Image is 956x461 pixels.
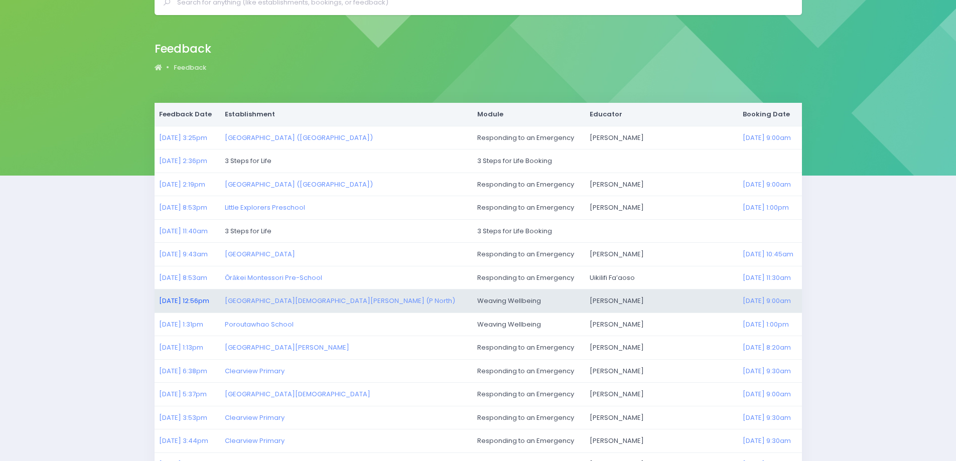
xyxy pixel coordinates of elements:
td: Weaving Wellbeing [473,313,585,336]
a: [DATE] 1:00pm [743,203,789,212]
a: Clearview Primary [225,413,285,422]
td: [PERSON_NAME] [585,196,738,220]
a: [DATE] 2:36pm [159,156,207,166]
span: 3 Steps for Life [225,226,271,236]
td: [PERSON_NAME] [585,126,738,149]
a: [DATE] 11:40am [159,226,208,236]
td: [PERSON_NAME] [585,336,738,360]
a: Clearview Primary [225,436,285,445]
h2: Feedback [155,42,211,56]
td: Weaving Wellbeing [473,289,585,313]
a: Ōrākei Montessori Pre-School [225,273,322,282]
td: Responding to an Emergency [473,243,585,266]
a: [DATE] 3:25pm [159,133,207,142]
td: Uikilifi Fa’aoso [585,266,738,289]
th: Educator [585,103,738,126]
a: Little Explorers Preschool [225,203,305,212]
a: [GEOGRAPHIC_DATA][DEMOGRAPHIC_DATA] [225,389,370,399]
th: Module [473,103,585,126]
td: [PERSON_NAME] [585,383,738,406]
a: [DATE] 10:45am [743,249,793,259]
td: 3 Steps for Life Booking [473,219,802,243]
td: [PERSON_NAME] [585,289,738,313]
a: [DATE] 9:30am [743,436,791,445]
a: [DATE] 6:38pm [159,366,207,376]
td: Responding to an Emergency [473,406,585,429]
a: [DATE] 9:00am [743,180,791,189]
a: [GEOGRAPHIC_DATA] ([GEOGRAPHIC_DATA]) [225,133,373,142]
a: [DATE] 1:00pm [743,320,789,329]
td: [PERSON_NAME] [585,173,738,196]
span: 3 Steps for Life [225,156,271,166]
a: Poroutawhao School [225,320,294,329]
td: [PERSON_NAME] [585,406,738,429]
a: [DATE] 9:30am [743,413,791,422]
a: [GEOGRAPHIC_DATA][DEMOGRAPHIC_DATA][PERSON_NAME] (P North) [225,296,455,305]
td: Responding to an Emergency [473,336,585,360]
td: Responding to an Emergency [473,383,585,406]
a: [DATE] 9:43am [159,249,208,259]
a: [DATE] 2:19pm [159,180,205,189]
a: [GEOGRAPHIC_DATA] ([GEOGRAPHIC_DATA]) [225,180,373,189]
a: [DATE] 1:31pm [159,320,203,329]
td: Responding to an Emergency [473,126,585,149]
a: [DATE] 8:53pm [159,203,207,212]
th: Feedback Date [155,103,220,126]
td: [PERSON_NAME] [585,243,738,266]
a: [DATE] 9:00am [743,389,791,399]
td: Responding to an Emergency [473,173,585,196]
a: [DATE] 9:00am [743,133,791,142]
td: 3 Steps for Life Booking [473,149,802,173]
a: [DATE] 9:00am [743,296,791,305]
a: [DATE] 5:37pm [159,389,207,399]
a: [DATE] 8:20am [743,343,791,352]
a: [GEOGRAPHIC_DATA] [225,249,295,259]
a: [DATE] 12:56pm [159,296,209,305]
td: Responding to an Emergency [473,429,585,453]
a: [DATE] 9:30am [743,366,791,376]
td: [PERSON_NAME] [585,359,738,383]
th: Establishment [220,103,472,126]
a: [DATE] 3:44pm [159,436,208,445]
a: Clearview Primary [225,366,285,376]
td: Responding to an Emergency [473,359,585,383]
a: Feedback [174,63,206,73]
th: Booking Date [738,103,802,126]
td: [PERSON_NAME] [585,313,738,336]
td: Responding to an Emergency [473,196,585,220]
a: [GEOGRAPHIC_DATA][PERSON_NAME] [225,343,349,352]
td: Responding to an Emergency [473,266,585,289]
a: [DATE] 3:53pm [159,413,207,422]
td: [PERSON_NAME] [585,429,738,453]
a: [DATE] 8:53am [159,273,207,282]
a: [DATE] 1:13pm [159,343,203,352]
a: [DATE] 11:30am [743,273,791,282]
